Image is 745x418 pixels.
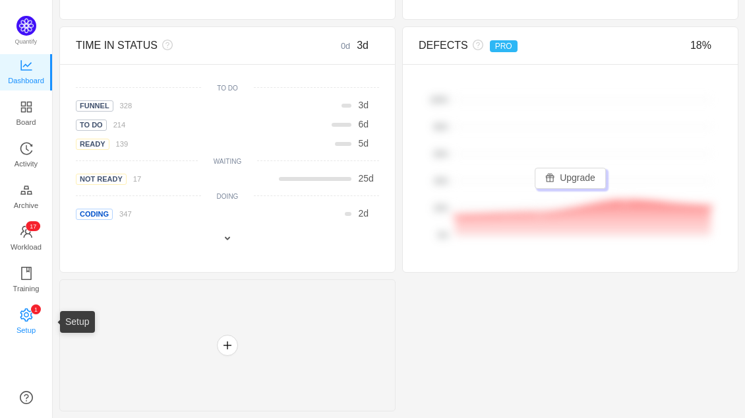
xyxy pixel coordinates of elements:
[20,308,33,322] i: icon: setting
[127,173,141,184] a: 17
[14,192,38,219] span: Archive
[217,85,237,92] small: TO DO
[109,138,129,149] a: 139
[358,173,373,184] span: d
[20,100,33,114] i: icon: appstore
[116,140,129,148] small: 139
[15,38,38,45] span: Quantify
[214,158,241,165] small: WAITING
[120,102,133,110] small: 328
[8,67,44,94] span: Dashboard
[358,173,369,184] span: 25
[76,120,107,131] span: TO DO
[358,208,369,219] span: d
[76,209,113,220] span: Coding
[76,100,113,112] span: Funnel
[34,304,37,314] p: 1
[113,121,126,129] small: 214
[20,59,33,86] a: Dashboard
[20,226,33,252] a: icon: teamWorkload
[358,138,363,149] span: 5
[20,391,33,404] a: icon: question-circle
[358,100,369,110] span: d
[434,204,448,212] tspan: 20%
[468,40,483,50] i: icon: question-circle
[358,119,369,129] span: d
[158,40,173,50] i: icon: question-circle
[31,304,41,314] sup: 1
[107,119,126,129] a: 214
[133,175,141,183] small: 17
[358,208,363,219] span: 2
[76,38,303,53] div: TIME IN STATUS
[11,234,42,260] span: Workload
[30,221,33,231] p: 1
[76,174,127,185] span: Not Ready
[217,335,238,356] button: icon: plus
[217,193,239,200] small: DOING
[13,275,39,302] span: Training
[33,221,36,231] p: 7
[16,109,36,135] span: Board
[20,225,33,238] i: icon: team
[358,100,363,110] span: 3
[20,143,33,169] a: Activity
[113,208,132,219] a: 347
[419,38,646,53] div: DEFECTS
[20,184,33,211] a: Archive
[119,210,132,218] small: 347
[26,221,40,231] sup: 17
[535,168,606,189] button: icon: giftUpgrade
[438,231,448,239] tspan: 0%
[20,101,33,127] a: Board
[20,267,33,294] a: Training
[15,151,38,177] span: Activity
[358,119,363,129] span: 6
[434,123,448,131] tspan: 80%
[20,267,33,280] i: icon: book
[20,59,33,72] i: icon: line-chart
[16,16,36,36] img: Quantify
[341,41,357,51] small: 0d
[430,96,448,104] tspan: 100%
[690,40,711,51] span: 18%
[434,150,448,158] tspan: 60%
[357,40,369,51] span: 3d
[20,184,33,197] i: icon: gold
[434,177,448,185] tspan: 40%
[20,309,33,335] a: icon: settingSetup
[113,100,133,110] a: 328
[20,142,33,155] i: icon: history
[76,139,109,150] span: Ready
[358,138,369,149] span: d
[490,40,518,52] span: PRO
[16,317,36,343] span: Setup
